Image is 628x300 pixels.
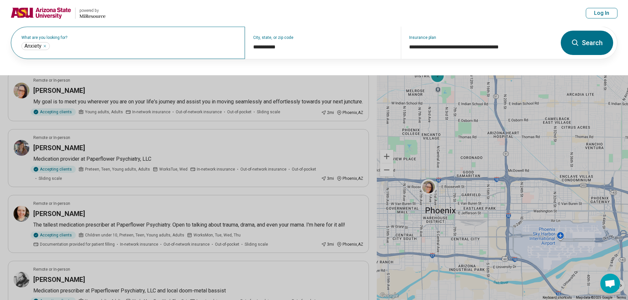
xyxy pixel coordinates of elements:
span: Anxiety [24,43,42,49]
div: Anxiety [21,42,50,50]
div: Open chat [600,274,620,293]
div: powered by [79,8,105,14]
button: Log In [586,8,617,18]
a: Arizona State Universitypowered by [11,5,105,21]
label: What are you looking for? [21,36,237,40]
button: Anxiety [43,44,47,48]
button: Search [561,31,613,55]
img: Arizona State University [11,5,71,21]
